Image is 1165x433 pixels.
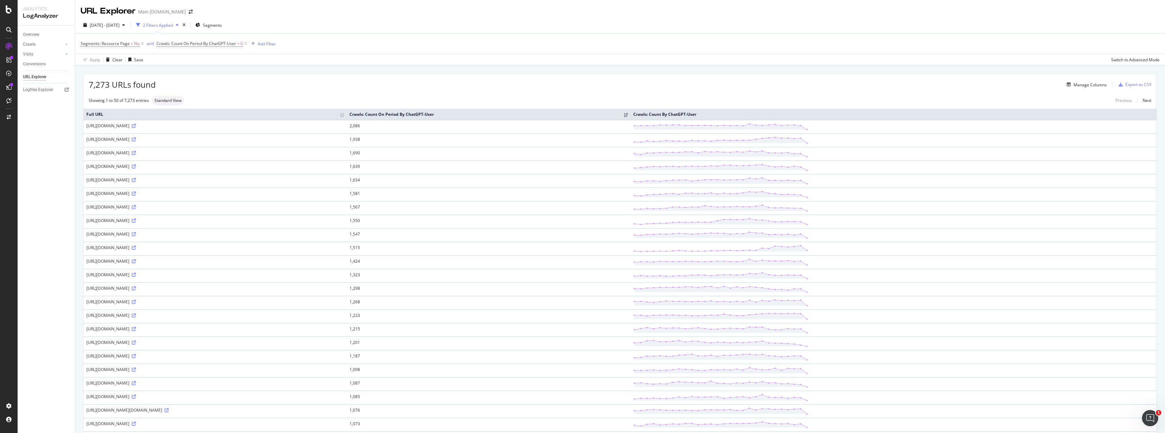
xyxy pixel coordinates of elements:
div: Save [134,57,143,63]
td: 1,087 [347,377,631,391]
div: [URL][DOMAIN_NAME] [86,394,344,399]
span: [DATE] - [DATE] [90,22,120,28]
a: Visits [23,51,63,58]
div: [URL][DOMAIN_NAME] [86,340,344,345]
button: Clear [103,54,123,65]
td: 1,201 [347,337,631,350]
div: Showing 1 to 50 of 7,273 entries [89,98,149,103]
div: [URL][DOMAIN_NAME] [86,136,344,142]
a: Crawls [23,41,63,48]
span: Segments: Resource Page [81,41,130,46]
div: Overview [23,31,39,38]
div: [URL][DOMAIN_NAME] [86,164,344,169]
div: and [147,41,154,46]
td: 1,690 [347,147,631,160]
span: = [131,41,133,46]
div: [URL][DOMAIN_NAME] [86,353,344,359]
iframe: Intercom live chat [1142,410,1158,426]
td: 1,268 [347,296,631,309]
a: Logfiles Explorer [23,86,70,93]
td: 1,085 [347,391,631,404]
td: 1,323 [347,269,631,282]
a: Overview [23,31,70,38]
div: neutral label [152,96,184,105]
div: arrow-right-arrow-left [189,9,193,14]
span: Segments [203,22,222,28]
th: Crawls: Count On Period By ChatGPT-User: activate to sort column ascending [347,109,631,120]
td: 1,215 [347,323,631,337]
span: 7,273 URLs found [89,79,156,90]
td: 1,298 [347,282,631,296]
div: [URL][DOMAIN_NAME] [86,231,344,237]
div: [URL][DOMAIN_NAME] [86,245,344,251]
div: [URL][DOMAIN_NAME] [86,123,344,129]
div: [URL][DOMAIN_NAME] [86,150,344,156]
span: 1 [1156,410,1161,415]
button: and [147,40,154,47]
button: 2 Filters Applied [133,20,181,30]
div: [URL][DOMAIN_NAME] [86,326,344,332]
div: [URL][DOMAIN_NAME] [86,421,344,427]
button: Switch to Advanced Mode [1108,54,1160,65]
th: Full URL: activate to sort column ascending [84,109,347,120]
div: [URL][DOMAIN_NAME] [86,312,344,318]
td: 1,547 [347,228,631,242]
th: Crawls: Count By ChatGPT-User [631,109,1157,120]
td: 1,223 [347,309,631,323]
div: Analytics [23,5,69,12]
span: No [134,39,140,48]
div: Manage Columns [1074,82,1107,88]
div: [URL][DOMAIN_NAME][DOMAIN_NAME] [86,407,344,413]
td: 1,187 [347,350,631,364]
td: 1,550 [347,215,631,228]
div: Apply [90,57,100,63]
button: Save [126,54,143,65]
button: Apply [81,54,100,65]
div: [URL][DOMAIN_NAME] [86,299,344,305]
span: Crawls: Count On Period By ChatGPT-User [156,41,236,46]
div: Visits [23,51,33,58]
td: 1,634 [347,174,631,188]
div: [URL][DOMAIN_NAME] [86,285,344,291]
a: Conversions [23,61,70,68]
td: 1,567 [347,201,631,215]
div: Conversions [23,61,46,68]
div: [URL][DOMAIN_NAME] [86,204,344,210]
button: Add Filter [249,40,276,48]
td: 1,073 [347,418,631,431]
div: Main [DOMAIN_NAME] [138,8,186,15]
div: [URL][DOMAIN_NAME] [86,177,344,183]
td: 2,086 [347,120,631,133]
div: LogAnalyzer [23,12,69,20]
div: Switch to Advanced Mode [1111,57,1160,63]
div: times [181,22,187,28]
div: Logfiles Explorer [23,86,53,93]
div: URL Explorer [81,5,135,17]
div: Export as CSV [1125,82,1151,87]
td: 1,424 [347,255,631,269]
div: [URL][DOMAIN_NAME] [86,218,344,223]
div: [URL][DOMAIN_NAME] [86,272,344,278]
a: Next [1137,95,1151,105]
div: [URL][DOMAIN_NAME] [86,191,344,196]
span: Standard View [154,99,182,103]
td: 1,515 [347,242,631,255]
div: Add Filter [258,41,276,47]
td: 1,639 [347,160,631,174]
div: [URL][DOMAIN_NAME] [86,258,344,264]
div: Crawls [23,41,36,48]
button: [DATE] - [DATE] [81,20,128,30]
button: Export as CSV [1116,79,1151,90]
a: URL Explorer [23,73,70,81]
div: URL Explorer [23,73,46,81]
td: 1,581 [347,188,631,201]
td: 1,076 [347,404,631,418]
div: Clear [112,57,123,63]
td: 1,098 [347,364,631,377]
span: 0 [240,39,243,48]
button: Manage Columns [1064,81,1107,89]
div: 2 Filters Applied [143,22,173,28]
span: > [237,41,239,46]
td: 1,938 [347,133,631,147]
div: [URL][DOMAIN_NAME] [86,367,344,372]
